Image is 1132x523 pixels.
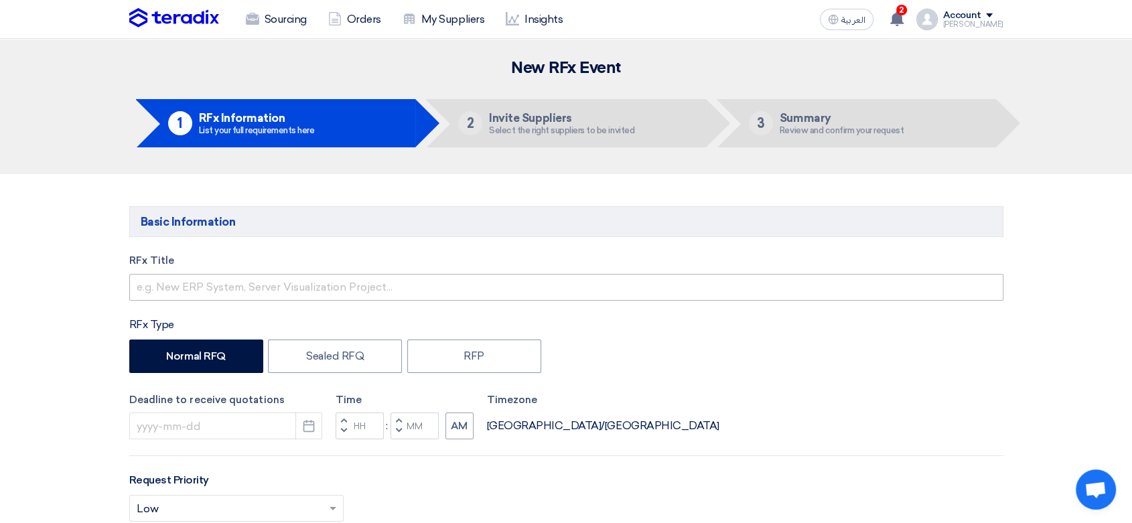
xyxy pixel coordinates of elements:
input: e.g. New ERP System, Server Visualization Project... [129,274,1003,301]
label: Request Priority [129,472,209,488]
button: العربية [820,9,873,30]
button: AM [445,413,474,439]
label: RFP [407,340,541,373]
h5: Basic Information [129,206,1003,237]
label: Timezone [487,392,719,408]
input: yyyy-mm-dd [129,413,322,439]
label: Time [336,392,474,408]
label: Deadline to receive quotations [129,392,322,408]
a: Sourcing [235,5,317,34]
a: Insights [495,5,573,34]
h5: Invite Suppliers [489,112,634,124]
div: Select the right suppliers to be invited [489,126,634,135]
div: 2 [458,111,482,135]
div: : [384,418,391,434]
h5: Summary [780,112,904,124]
div: Account [943,10,981,21]
div: Open chat [1076,469,1116,510]
div: [GEOGRAPHIC_DATA]/[GEOGRAPHIC_DATA] [487,418,719,434]
label: Sealed RFQ [268,340,402,373]
div: 1 [168,111,192,135]
img: profile_test.png [916,9,938,30]
div: List your full requirements here [199,126,315,135]
span: 2 [896,5,907,15]
input: Hours [336,413,384,439]
a: My Suppliers [392,5,495,34]
label: RFx Title [129,253,1003,269]
input: Minutes [391,413,439,439]
div: 3 [749,111,773,135]
span: العربية [841,15,865,25]
img: Teradix logo [129,8,219,28]
h5: RFx Information [199,112,315,124]
a: Orders [317,5,392,34]
h2: New RFx Event [129,59,1003,78]
div: [PERSON_NAME] [943,21,1003,28]
div: RFx Type [129,317,1003,333]
label: Normal RFQ [129,340,263,373]
div: Review and confirm your request [780,126,904,135]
